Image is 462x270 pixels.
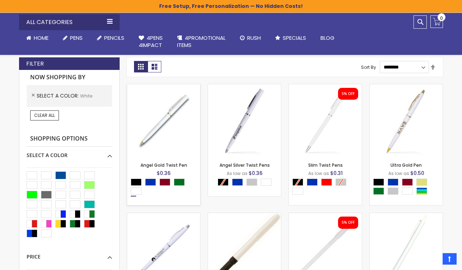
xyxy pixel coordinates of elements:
[131,30,170,53] a: 4Pens4impact
[370,84,443,90] a: Ultra Gold-White
[342,91,355,96] div: 5% OFF
[208,213,281,219] a: BIC® Grip Roller Pen-White
[127,84,200,90] a: Angel Gold Twist Pen
[27,70,112,85] strong: Now Shopping by
[80,93,92,99] span: White
[373,179,384,186] div: Black
[308,162,343,168] a: Slim Twist Pens
[440,15,443,22] span: 0
[289,213,362,219] a: Brittany Stick White Barrel-White
[388,179,398,186] div: Blue
[134,61,148,72] strong: Grid
[27,147,112,159] div: Select A Color
[160,179,170,186] div: Burgundy
[131,188,142,195] div: White
[416,179,427,186] div: Gold
[218,179,275,188] div: Select A Color
[131,179,142,186] div: Black
[268,30,313,46] a: Specials
[127,213,200,219] a: Ultra Silver Pen-White
[370,213,443,219] a: Orlando Value Click Stick Pen White Body-White
[127,84,200,157] img: Angel Gold Twist Pen
[289,84,362,90] a: Slim Twist-White
[283,34,306,42] span: Specials
[104,34,124,42] span: Pencils
[388,170,409,176] span: As low as
[370,84,443,157] img: Ultra Gold-White
[34,34,48,42] span: Home
[361,64,376,70] label: Sort By
[157,170,171,177] span: $0.36
[391,162,422,168] a: Ultra Gold Pen
[170,30,233,53] a: 4PROMOTIONALITEMS
[30,110,59,120] a: Clear All
[373,179,443,196] div: Select A Color
[410,170,424,177] span: $0.50
[145,179,156,186] div: Blue
[220,162,270,168] a: Angel Silver Twist Pens
[70,34,83,42] span: Pens
[292,188,303,195] div: White
[307,179,318,186] div: Blue
[174,179,185,186] div: Green
[140,162,187,168] a: Angel Gold Twist Pen
[90,30,131,46] a: Pencils
[321,179,332,186] div: Red
[139,34,163,49] span: 4Pens 4impact
[227,170,248,176] span: As low as
[208,84,281,157] img: Angel Silver-White
[34,112,55,118] span: Clear All
[402,179,413,186] div: Burgundy
[232,179,243,186] div: Blue
[19,14,120,30] div: All Categories
[330,170,343,177] span: $0.31
[373,188,384,195] div: Green
[131,179,200,196] div: Select A Color
[177,34,226,49] span: 4PROMOTIONAL ITEMS
[26,60,44,68] strong: Filter
[56,30,90,46] a: Pens
[402,188,413,195] div: White
[416,188,427,195] div: Assorted
[233,30,268,46] a: Rush
[289,84,362,157] img: Slim Twist-White
[292,179,362,196] div: Select A Color
[308,170,329,176] span: As low as
[388,188,398,195] div: Silver
[27,248,112,260] div: Price
[247,34,261,42] span: Rush
[27,131,112,147] strong: Shopping Options
[249,170,263,177] span: $0.36
[19,30,56,46] a: Home
[430,15,443,28] a: 0
[261,179,272,186] div: White
[208,84,281,90] a: Angel Silver-White
[246,179,257,186] div: Silver
[313,30,342,46] a: Blog
[320,34,334,42] span: Blog
[37,92,80,99] span: Select A Color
